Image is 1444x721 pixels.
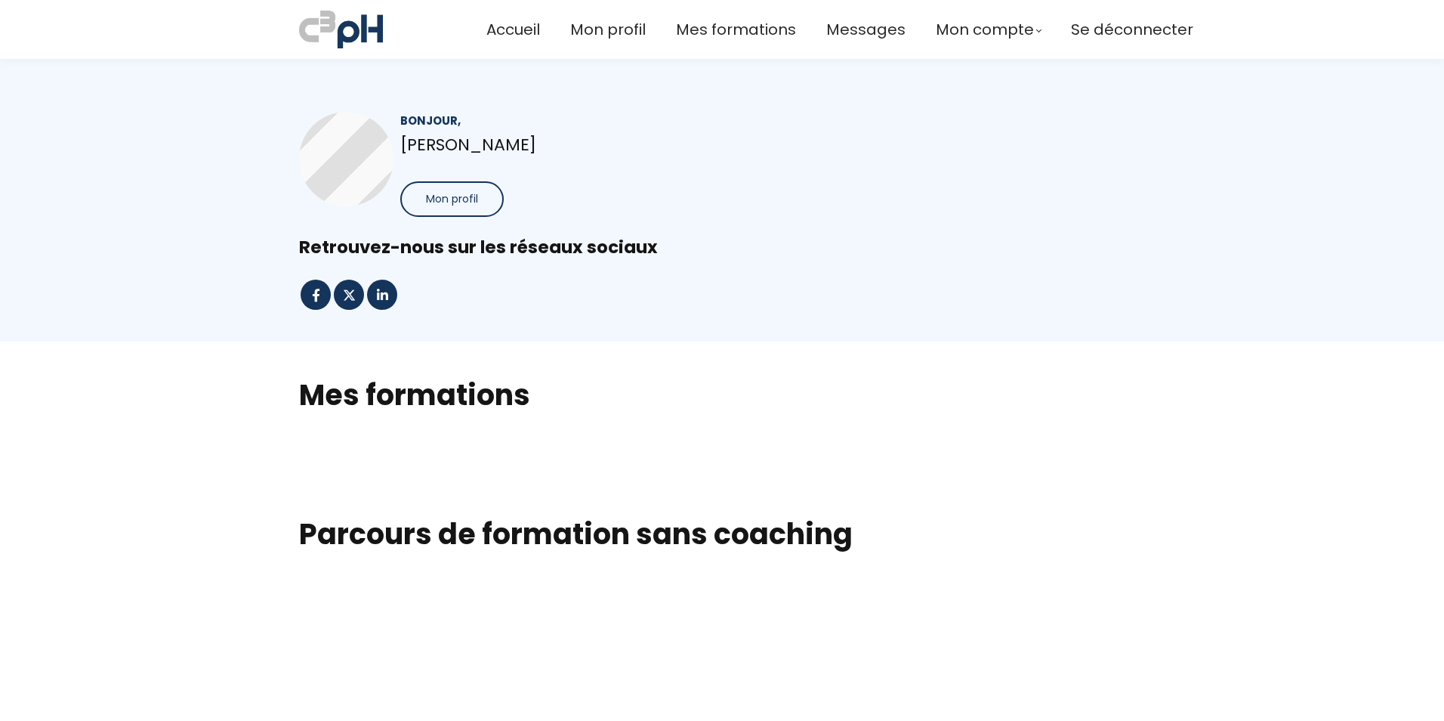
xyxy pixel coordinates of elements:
[826,17,906,42] a: Messages
[299,376,1145,414] h2: Mes formations
[936,17,1034,42] span: Mon compte
[400,132,696,158] p: [PERSON_NAME]
[426,191,478,207] span: Mon profil
[299,8,383,51] img: a70bc7685e0efc0bd0b04b3506828469.jpeg
[299,236,1145,259] div: Retrouvez-nous sur les réseaux sociaux
[676,17,796,42] a: Mes formations
[570,17,646,42] a: Mon profil
[400,181,504,217] button: Mon profil
[486,17,540,42] a: Accueil
[299,516,1145,552] h1: Parcours de formation sans coaching
[1071,17,1193,42] a: Se déconnecter
[400,112,696,129] div: Bonjour,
